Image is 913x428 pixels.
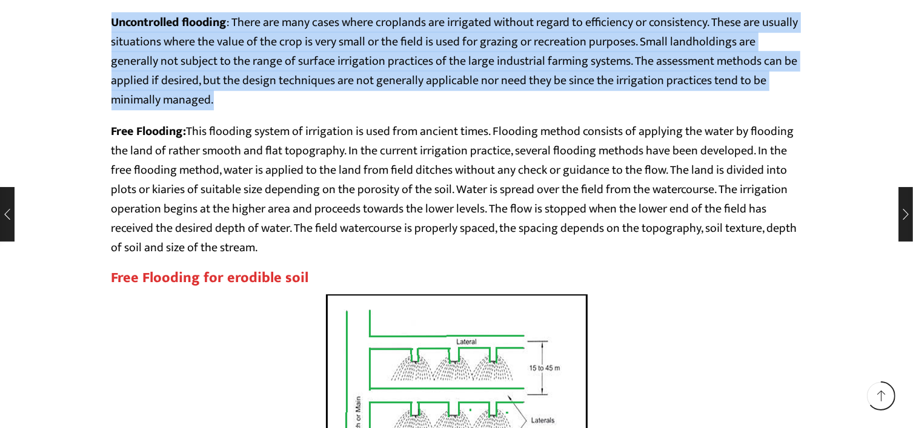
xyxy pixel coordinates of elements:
[111,13,802,110] p: : There are many cases where croplands are irrigated without regard to efficiency or consistency....
[111,122,802,257] p: This flooding system of irrigation is used from ancient times. Flooding method consists of applyi...
[111,121,187,142] strong: Free Flooding:
[111,266,309,290] strong: Free Flooding for erodible soil
[111,12,227,33] strong: Uncontrolled flooding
